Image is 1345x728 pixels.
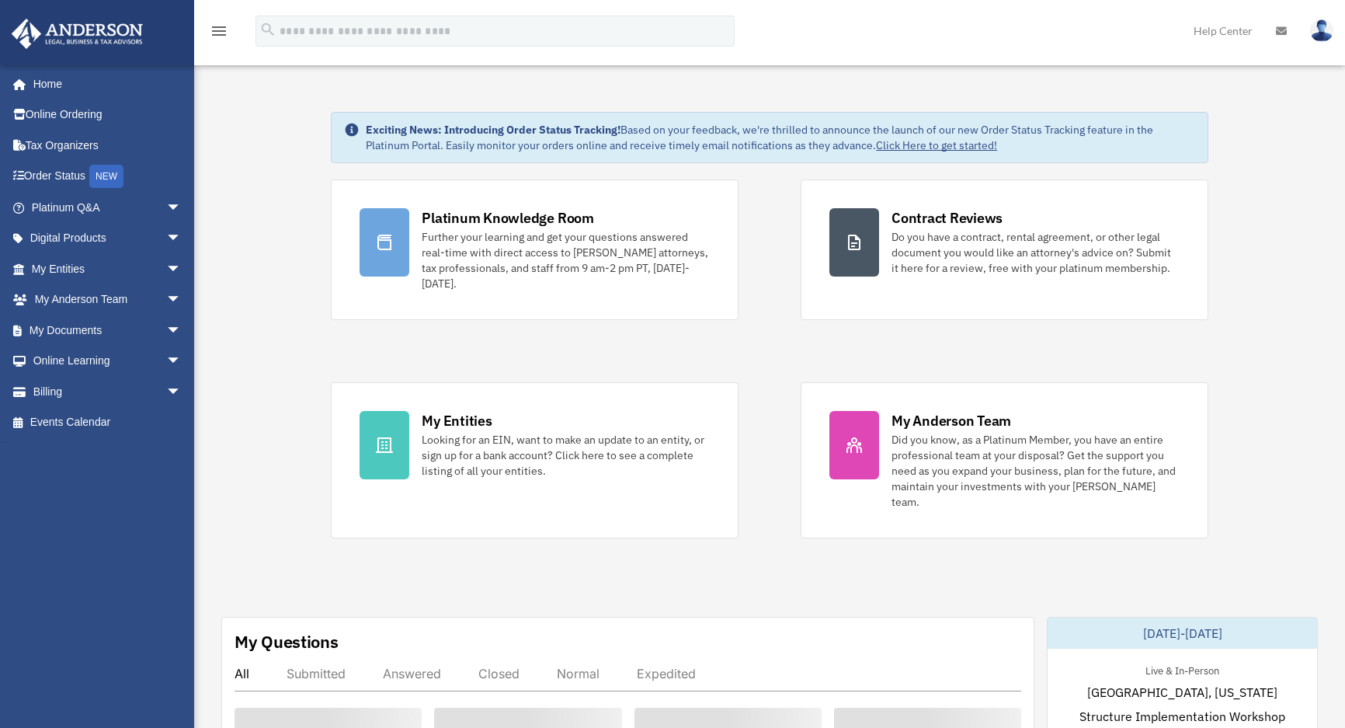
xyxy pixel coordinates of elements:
[11,253,205,284] a: My Entitiesarrow_drop_down
[11,192,205,223] a: Platinum Q&Aarrow_drop_down
[11,161,205,193] a: Order StatusNEW
[166,223,197,255] span: arrow_drop_down
[166,253,197,285] span: arrow_drop_down
[876,138,997,152] a: Click Here to get started!
[11,346,205,377] a: Online Learningarrow_drop_down
[1079,707,1285,726] span: Structure Implementation Workshop
[801,179,1208,320] a: Contract Reviews Do you have a contract, rental agreement, or other legal document you would like...
[166,315,197,347] span: arrow_drop_down
[891,229,1180,276] div: Do you have a contract, rental agreement, or other legal document you would like an attorney's ad...
[383,666,441,681] div: Answered
[1048,618,1317,649] div: [DATE]-[DATE]
[557,666,600,681] div: Normal
[11,376,205,407] a: Billingarrow_drop_down
[331,179,739,320] a: Platinum Knowledge Room Further your learning and get your questions answered real-time with dire...
[235,630,339,653] div: My Questions
[422,229,710,291] div: Further your learning and get your questions answered real-time with direct access to [PERSON_NAM...
[11,407,205,438] a: Events Calendar
[422,208,594,228] div: Platinum Knowledge Room
[7,19,148,49] img: Anderson Advisors Platinum Portal
[11,68,197,99] a: Home
[891,411,1011,430] div: My Anderson Team
[210,27,228,40] a: menu
[166,284,197,316] span: arrow_drop_down
[11,284,205,315] a: My Anderson Teamarrow_drop_down
[11,99,205,131] a: Online Ordering
[422,411,492,430] div: My Entities
[366,123,620,137] strong: Exciting News: Introducing Order Status Tracking!
[1133,661,1232,677] div: Live & In-Person
[478,666,520,681] div: Closed
[366,122,1195,153] div: Based on your feedback, we're thrilled to announce the launch of our new Order Status Tracking fe...
[287,666,346,681] div: Submitted
[166,192,197,224] span: arrow_drop_down
[422,432,710,479] div: Looking for an EIN, want to make an update to an entity, or sign up for a bank account? Click her...
[166,346,197,378] span: arrow_drop_down
[11,315,205,346] a: My Documentsarrow_drop_down
[891,432,1180,510] div: Did you know, as a Platinum Member, you have an entire professional team at your disposal? Get th...
[891,208,1003,228] div: Contract Reviews
[11,223,205,254] a: Digital Productsarrow_drop_down
[89,165,123,188] div: NEW
[259,21,276,38] i: search
[637,666,696,681] div: Expedited
[1087,683,1277,702] span: [GEOGRAPHIC_DATA], [US_STATE]
[331,382,739,538] a: My Entities Looking for an EIN, want to make an update to an entity, or sign up for a bank accoun...
[801,382,1208,538] a: My Anderson Team Did you know, as a Platinum Member, you have an entire professional team at your...
[1310,19,1333,42] img: User Pic
[210,22,228,40] i: menu
[235,666,249,681] div: All
[11,130,205,161] a: Tax Organizers
[166,376,197,408] span: arrow_drop_down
